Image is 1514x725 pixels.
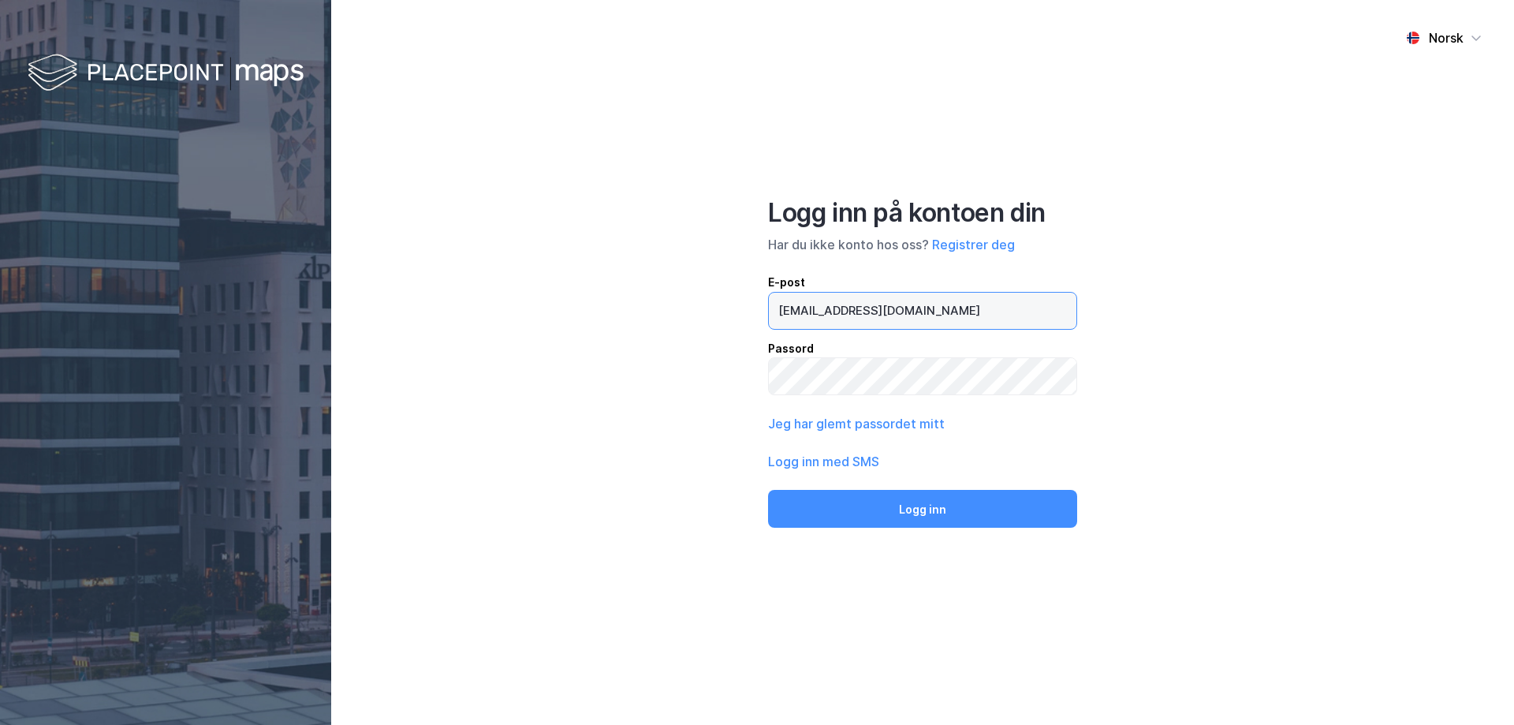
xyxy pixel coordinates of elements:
div: Norsk [1429,28,1464,47]
div: Logg inn på kontoen din [768,197,1077,229]
button: Logg inn med SMS [768,452,879,471]
div: Har du ikke konto hos oss? [768,235,1077,254]
button: Registrer deg [932,235,1015,254]
div: E-post [768,273,1077,292]
div: Passord [768,339,1077,358]
button: Jeg har glemt passordet mitt [768,414,945,433]
button: Logg inn [768,490,1077,528]
img: logo-white.f07954bde2210d2a523dddb988cd2aa7.svg [28,50,304,97]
